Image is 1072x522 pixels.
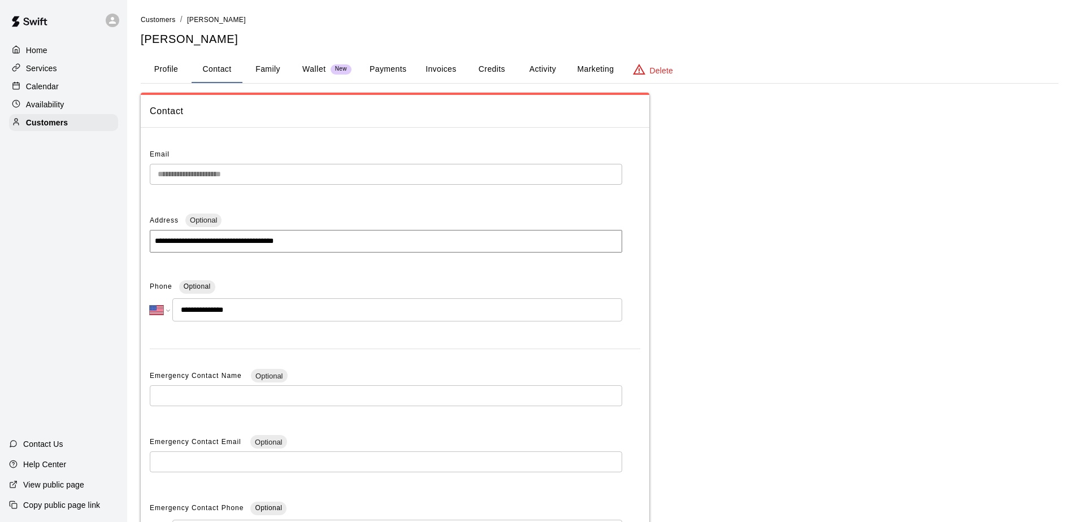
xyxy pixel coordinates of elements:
div: basic tabs example [141,56,1058,83]
button: Contact [192,56,242,83]
h5: [PERSON_NAME] [141,32,1058,47]
a: Calendar [9,78,118,95]
p: Services [26,63,57,74]
span: Optional [184,282,211,290]
button: Invoices [415,56,466,83]
a: Services [9,60,118,77]
span: New [331,66,351,73]
p: Customers [26,117,68,128]
a: Customers [9,114,118,131]
p: Wallet [302,63,326,75]
p: Contact Us [23,438,63,450]
p: Home [26,45,47,56]
a: Home [9,42,118,59]
li: / [180,14,183,25]
button: Activity [517,56,568,83]
a: Customers [141,15,176,24]
p: Availability [26,99,64,110]
button: Profile [141,56,192,83]
span: Email [150,150,170,158]
span: Emergency Contact Name [150,372,244,380]
span: Emergency Contact Email [150,438,244,446]
p: Copy public page link [23,499,100,511]
p: Delete [650,65,673,76]
div: The email of an existing customer can only be changed by the customer themselves at https://book.... [150,164,622,185]
span: Contact [150,104,640,119]
a: Availability [9,96,118,113]
button: Marketing [568,56,623,83]
span: Customers [141,16,176,24]
button: Payments [361,56,415,83]
span: Emergency Contact Phone [150,499,244,517]
nav: breadcrumb [141,14,1058,26]
button: Credits [466,56,517,83]
p: Calendar [26,81,59,92]
span: Address [150,216,179,224]
span: Phone [150,278,172,296]
span: [PERSON_NAME] [187,16,246,24]
span: Optional [251,372,287,380]
button: Family [242,56,293,83]
p: View public page [23,479,84,490]
span: Optional [185,216,222,224]
span: Optional [250,438,287,446]
span: Optional [255,504,282,512]
p: Help Center [23,459,66,470]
